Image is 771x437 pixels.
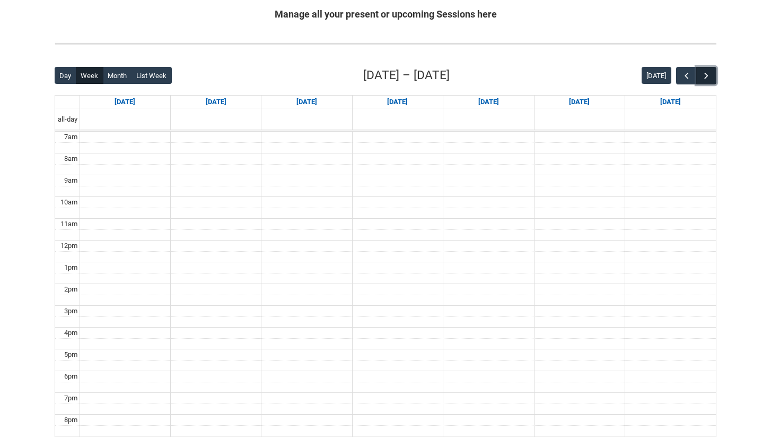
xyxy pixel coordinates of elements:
div: 8am [62,153,80,164]
span: all-day [56,114,80,125]
button: Previous Week [676,67,696,84]
div: 11am [58,219,80,229]
button: Day [55,67,76,84]
button: [DATE] [642,67,671,84]
a: Go to September 11, 2025 [476,96,501,108]
button: Week [76,67,103,84]
div: 2pm [62,284,80,295]
h2: Manage all your present or upcoming Sessions here [55,7,716,21]
div: 1pm [62,262,80,273]
div: 8pm [62,415,80,425]
div: 7am [62,132,80,142]
a: Go to September 9, 2025 [294,96,319,108]
a: Go to September 8, 2025 [204,96,229,108]
a: Go to September 10, 2025 [385,96,410,108]
div: 12pm [58,241,80,251]
button: Next Week [696,67,716,84]
div: 5pm [62,349,80,360]
div: 4pm [62,328,80,338]
div: 10am [58,197,80,208]
div: 9am [62,175,80,186]
div: 3pm [62,306,80,316]
h2: [DATE] – [DATE] [363,66,450,84]
a: Go to September 7, 2025 [112,96,137,108]
div: 7pm [62,393,80,404]
div: 6pm [62,371,80,382]
button: List Week [132,67,172,84]
a: Go to September 12, 2025 [567,96,592,108]
img: REDU_GREY_LINE [55,38,716,49]
a: Go to September 13, 2025 [658,96,683,108]
button: Month [103,67,132,84]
